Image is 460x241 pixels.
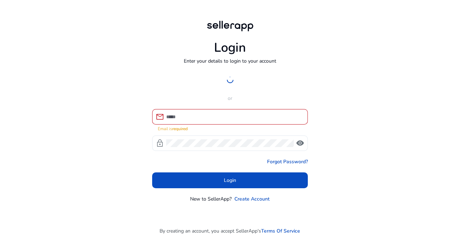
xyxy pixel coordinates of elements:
span: Login [224,177,236,184]
a: Create Account [235,195,270,203]
p: Enter your details to login to your account [184,57,276,65]
button: Login [152,172,308,188]
p: or [152,95,308,102]
span: mail [156,113,164,121]
p: New to SellerApp? [190,195,232,203]
span: visibility [296,139,304,147]
span: lock [156,139,164,147]
h1: Login [214,40,246,55]
a: Terms Of Service [261,227,300,235]
mat-error: Email is [158,125,302,132]
strong: required [172,126,188,132]
a: Forgot Password? [267,158,308,165]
